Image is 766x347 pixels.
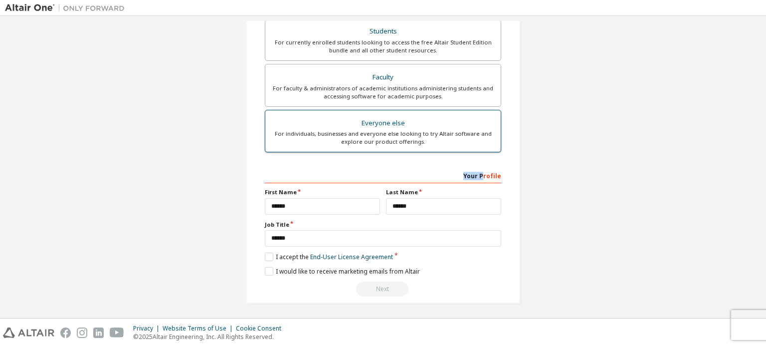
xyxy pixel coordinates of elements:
[271,116,495,130] div: Everyone else
[236,325,287,333] div: Cookie Consent
[310,253,393,261] a: End-User License Agreement
[265,221,501,229] label: Job Title
[163,325,236,333] div: Website Terms of Use
[271,130,495,146] div: For individuals, businesses and everyone else looking to try Altair software and explore our prod...
[271,70,495,84] div: Faculty
[133,333,287,341] p: © 2025 Altair Engineering, Inc. All Rights Reserved.
[133,325,163,333] div: Privacy
[271,24,495,38] div: Students
[265,167,501,183] div: Your Profile
[271,38,495,54] div: For currently enrolled students looking to access the free Altair Student Edition bundle and all ...
[386,188,501,196] label: Last Name
[60,328,71,338] img: facebook.svg
[3,328,54,338] img: altair_logo.svg
[265,253,393,261] label: I accept the
[93,328,104,338] img: linkedin.svg
[265,267,420,276] label: I would like to receive marketing emails from Altair
[271,84,495,100] div: For faculty & administrators of academic institutions administering students and accessing softwa...
[5,3,130,13] img: Altair One
[265,188,380,196] label: First Name
[77,328,87,338] img: instagram.svg
[110,328,124,338] img: youtube.svg
[265,282,501,297] div: Fix issues to continue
